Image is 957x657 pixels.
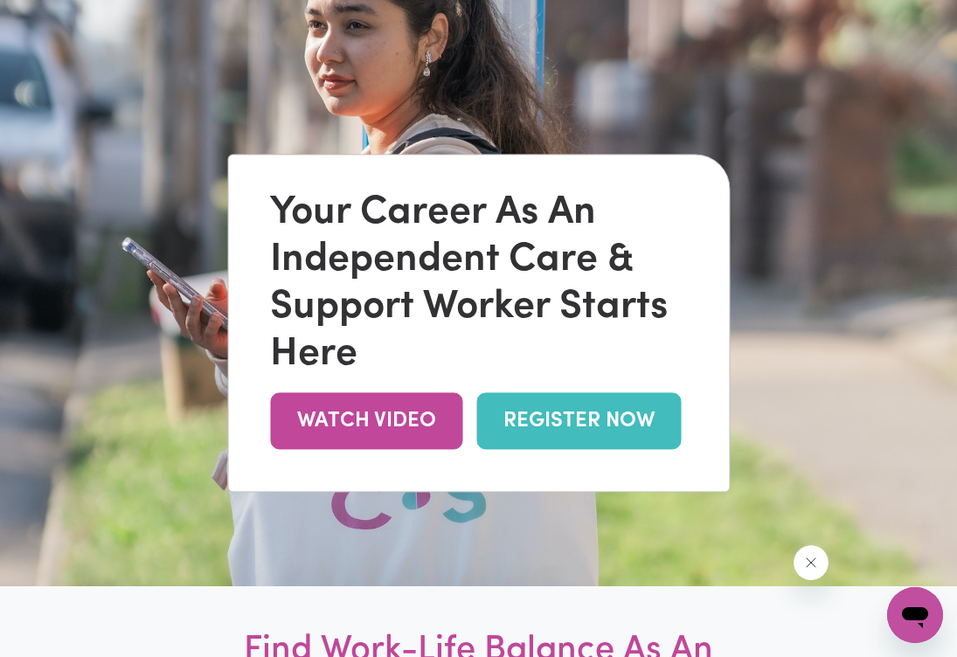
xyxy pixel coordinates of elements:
[10,12,106,26] span: Need any help?
[270,190,687,379] div: Your Career As An Independent Care & Support Worker Starts Here
[887,587,943,643] iframe: Button to launch messaging window
[794,545,829,580] iframe: Close message
[476,393,681,450] a: REGISTER NOW
[270,393,462,450] a: WATCH VIDEO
